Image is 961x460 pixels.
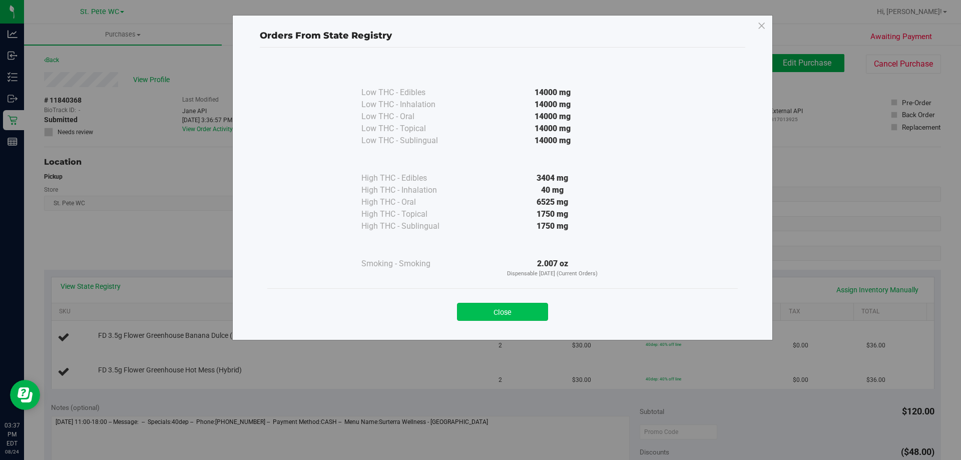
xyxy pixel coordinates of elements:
[461,258,644,278] div: 2.007 oz
[461,270,644,278] p: Dispensable [DATE] (Current Orders)
[461,99,644,111] div: 14000 mg
[461,135,644,147] div: 14000 mg
[461,208,644,220] div: 1750 mg
[361,208,461,220] div: High THC - Topical
[361,196,461,208] div: High THC - Oral
[361,135,461,147] div: Low THC - Sublingual
[361,111,461,123] div: Low THC - Oral
[361,220,461,232] div: High THC - Sublingual
[461,196,644,208] div: 6525 mg
[361,172,461,184] div: High THC - Edibles
[461,172,644,184] div: 3404 mg
[461,220,644,232] div: 1750 mg
[361,258,461,270] div: Smoking - Smoking
[461,111,644,123] div: 14000 mg
[361,87,461,99] div: Low THC - Edibles
[361,99,461,111] div: Low THC - Inhalation
[461,87,644,99] div: 14000 mg
[10,380,40,410] iframe: Resource center
[461,184,644,196] div: 40 mg
[260,30,392,41] span: Orders From State Registry
[461,123,644,135] div: 14000 mg
[361,123,461,135] div: Low THC - Topical
[361,184,461,196] div: High THC - Inhalation
[457,303,548,321] button: Close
